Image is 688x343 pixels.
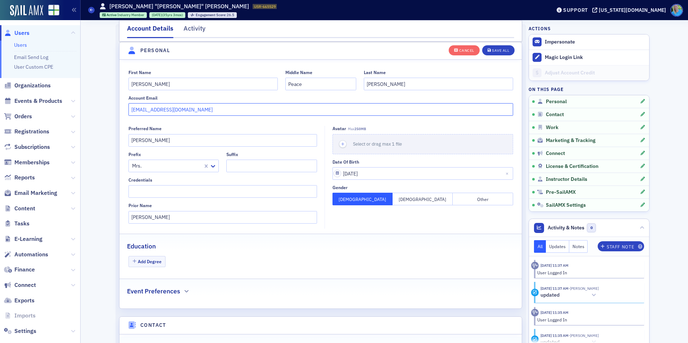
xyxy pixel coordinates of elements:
[353,141,402,147] span: Select or drag max 1 file
[546,176,587,183] span: Instructor Details
[569,333,599,338] span: Renee Ryan
[14,220,30,228] span: Tasks
[14,159,50,166] span: Memberships
[140,47,170,54] h4: Personal
[4,128,49,136] a: Registrations
[482,45,515,55] button: Save All
[540,263,569,268] time: 9/15/2025 11:37 AM
[546,124,558,131] span: Work
[4,220,30,228] a: Tasks
[546,137,596,144] span: Marketing & Tracking
[529,25,551,32] h4: Actions
[670,4,683,17] span: Profile
[545,39,575,45] button: Impersonate
[14,205,35,212] span: Content
[4,251,48,259] a: Automations
[529,65,649,81] a: Adjust Account Credit
[4,143,50,151] a: Subscriptions
[503,167,513,180] button: Close
[14,29,30,37] span: Users
[332,167,513,180] input: MM/DD/YYYY
[459,49,474,52] div: Cancel
[492,49,509,52] div: Save All
[128,152,141,157] div: Prefix
[4,29,30,37] a: Users
[14,97,62,105] span: Events & Products
[534,240,546,253] button: All
[152,13,162,17] span: [DATE]
[14,297,35,305] span: Exports
[531,289,539,296] div: Update
[598,241,644,251] button: Staff Note
[569,240,588,253] button: Notes
[332,134,513,154] button: Select or drag max 1 file
[4,174,35,182] a: Reports
[107,13,117,17] span: Active
[569,286,599,291] span: Renee Ryan
[14,113,32,120] span: Orders
[100,12,147,18] div: Active: Active: Industry Member
[196,13,235,17] div: 26.5
[14,174,35,182] span: Reports
[540,333,569,338] time: 9/15/2025 11:35 AM
[285,70,312,75] div: Middle Name
[48,5,59,16] img: SailAMX
[4,281,36,289] a: Connect
[226,152,238,157] div: Suffix
[531,262,539,269] div: Activity
[4,189,57,197] a: Email Marketing
[10,5,43,17] img: SailAMX
[128,95,158,101] div: Account Email
[540,292,599,299] button: updated
[587,223,596,232] span: 0
[14,82,51,90] span: Organizations
[545,70,646,76] div: Adjust Account Credit
[449,45,480,55] button: Cancel
[563,7,588,13] div: Support
[184,24,205,37] div: Activity
[364,70,386,75] div: Last Name
[149,12,185,18] div: 1990-05-21 00:00:00
[540,292,560,298] h5: updated
[545,54,646,61] div: Magic Login Link
[14,281,36,289] span: Connect
[14,266,35,274] span: Finance
[546,150,565,157] span: Connect
[127,287,180,296] h2: Event Preferences
[529,50,649,65] button: Magic Login Link
[332,159,359,165] div: Date of Birth
[546,99,567,105] span: Personal
[14,235,42,243] span: E-Learning
[4,113,32,120] a: Orders
[592,8,669,13] button: [US_STATE][DOMAIN_NAME]
[546,202,586,209] span: SailAMX Settings
[109,3,249,10] h1: [PERSON_NAME] "[PERSON_NAME]" [PERSON_NAME]
[152,13,183,17] div: (35yrs 3mos)
[140,321,166,329] h4: Contact
[332,126,346,131] div: Avatar
[127,24,173,38] div: Account Details
[348,127,366,131] span: Max
[546,189,576,196] span: Pre-SailAMX
[14,42,27,48] a: Users
[4,266,35,274] a: Finance
[117,13,144,17] span: Industry Member
[4,297,35,305] a: Exports
[607,245,634,249] div: Staff Note
[43,5,59,17] a: View Homepage
[546,111,564,118] span: Contact
[546,163,598,170] span: License & Certification
[14,54,48,60] a: Email Send Log
[128,203,152,208] div: Prior Name
[4,327,36,335] a: Settings
[453,193,513,205] button: Other
[537,316,639,323] div: User Logged In
[531,335,539,343] div: Update
[14,143,50,151] span: Subscriptions
[4,159,50,166] a: Memberships
[4,205,35,212] a: Content
[128,70,151,75] div: First Name
[102,13,145,17] a: Active Industry Member
[14,189,57,197] span: Email Marketing
[14,312,36,320] span: Imports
